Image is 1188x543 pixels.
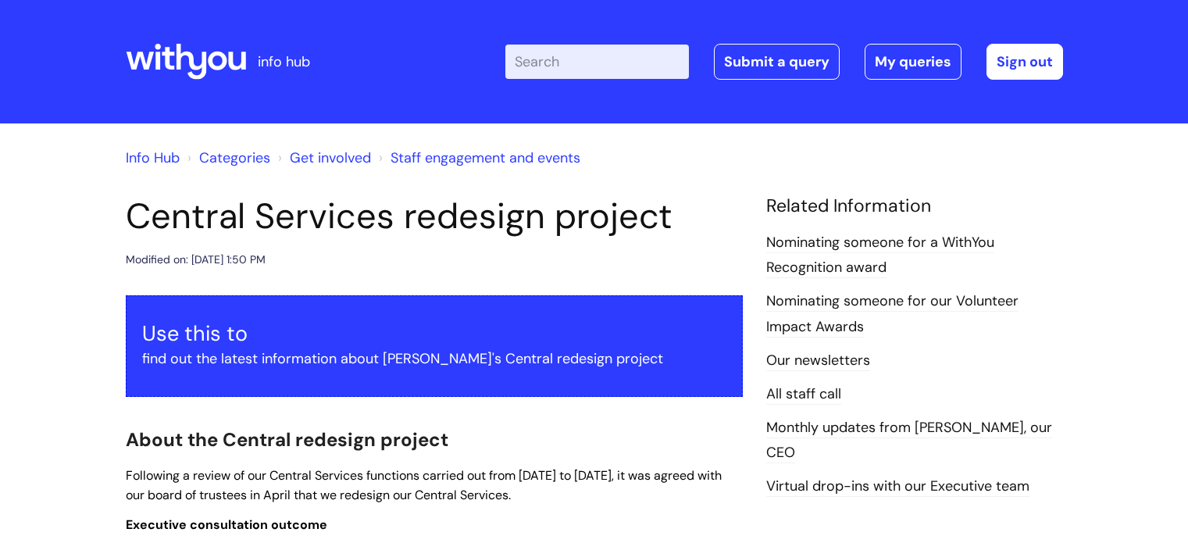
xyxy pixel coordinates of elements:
a: Info Hub [126,148,180,167]
a: Staff engagement and events [391,148,580,167]
span: Executive consultation outcome [126,516,327,533]
div: | - [505,44,1063,80]
li: Solution home [184,145,270,170]
h4: Related Information [766,195,1063,217]
li: Staff engagement and events [375,145,580,170]
a: Get involved [290,148,371,167]
a: Submit a query [714,44,840,80]
a: Virtual drop-ins with our Executive team [766,477,1029,497]
a: My queries [865,44,961,80]
a: Nominating someone for our Volunteer Impact Awards [766,291,1019,337]
input: Search [505,45,689,79]
li: Get involved [274,145,371,170]
a: Our newsletters [766,351,870,371]
a: All staff call [766,384,841,405]
a: Categories [199,148,270,167]
a: Monthly updates from [PERSON_NAME], our CEO [766,418,1052,463]
span: About the Central redesign project [126,427,448,452]
h3: Use this to [142,321,726,346]
p: find out the latest information about [PERSON_NAME]'s Central redesign project [142,346,726,371]
a: Nominating someone for a WithYou Recognition award [766,233,994,278]
p: info hub [258,49,310,74]
a: Sign out [986,44,1063,80]
span: Following a review of our Central Services functions carried out from [DATE] to [DATE], it was ag... [126,467,722,503]
h1: Central Services redesign project [126,195,743,238]
div: Modified on: [DATE] 1:50 PM [126,250,266,270]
